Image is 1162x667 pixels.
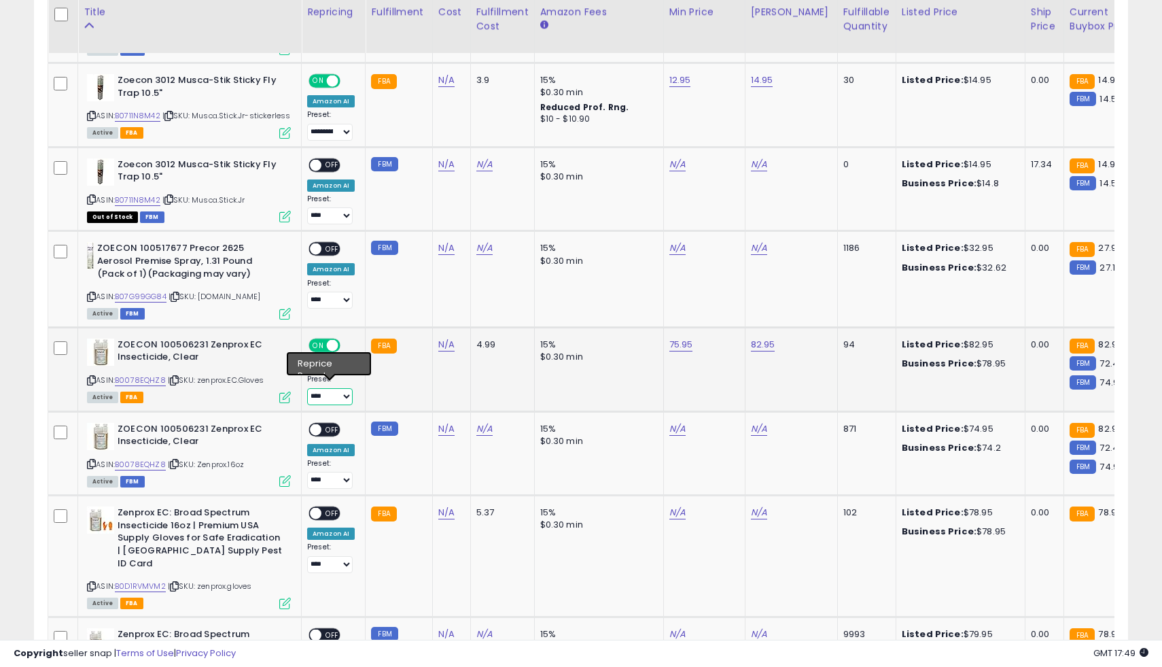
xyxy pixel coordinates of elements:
div: $78.95 [902,507,1015,519]
a: B0D1RVMVM2 [115,581,166,592]
span: OFF [321,243,343,255]
a: N/A [438,73,455,87]
b: Listed Price: [902,73,964,86]
div: Ship Price [1031,5,1058,33]
a: N/A [438,158,455,171]
a: B0078EQHZ8 [115,375,166,386]
div: 0.00 [1031,507,1053,519]
span: | SKU: zenprox.EC.Gloves [168,375,264,386]
b: ZOECON 100506231 Zenprox EC Insecticide, Clear [118,339,283,367]
div: Preset: [307,459,355,490]
b: ZOECON 100506231 Zenprox EC Insecticide, Clear [118,423,283,451]
div: $0.30 min [540,519,653,531]
div: $10 - $10.90 [540,114,653,125]
div: 3.9 [476,74,524,86]
span: 72.43 [1099,441,1124,454]
div: Repricing [307,5,359,19]
span: 72.43 [1099,357,1124,370]
div: $14.95 [902,74,1015,86]
span: FBM [120,308,145,320]
div: Amazon AI [307,95,355,107]
span: | SKU: [DOMAIN_NAME] [169,291,260,302]
a: N/A [751,422,767,436]
div: [PERSON_NAME] [751,5,832,19]
div: Preset: [307,375,355,405]
small: FBM [371,241,398,255]
span: 74.95 [1099,376,1124,389]
span: | SKU: Musca.Stick.Jr-stickerless [162,110,291,121]
small: FBA [371,507,396,521]
b: Zoecon 3012 Musca-Stik Sticky Fly Trap 10.5" [118,74,283,103]
b: Business Price: [902,261,976,274]
a: N/A [751,158,767,171]
small: FBA [1070,507,1095,521]
div: Fulfillable Quantity [843,5,890,33]
div: Fulfillment Cost [476,5,529,33]
small: FBM [1070,441,1096,455]
b: Listed Price: [902,422,964,435]
span: | SKU: zenprox.gloves [168,581,252,592]
strong: Copyright [14,647,63,660]
div: Amazon AI [307,528,355,540]
div: 0 [843,158,885,171]
a: N/A [476,241,493,255]
div: 871 [843,423,885,435]
span: ON [310,339,327,351]
img: 41iYOJJVcyL._SL40_.jpg [87,423,114,450]
div: Fulfillment [371,5,426,19]
div: 5.37 [476,507,524,519]
a: N/A [669,158,686,171]
span: All listings currently available for purchase on Amazon [87,476,118,488]
span: 82.95 [1098,422,1123,435]
small: FBM [1070,375,1096,390]
a: N/A [669,506,686,519]
div: Amazon AI [307,263,355,275]
span: 78.95 [1098,506,1122,519]
a: N/A [438,506,455,519]
small: FBA [1070,158,1095,173]
div: ASIN: [87,158,291,222]
div: $0.30 min [540,86,653,99]
span: 82.95 [1098,338,1123,351]
small: Amazon Fees. [540,19,548,31]
div: ASIN: [87,242,291,318]
div: 15% [540,423,653,435]
b: ZOECON 100517677 Precor 2625 Aerosol Premise Spray, 1.31 Pound (Pack of 1)(Packaging may vary) [97,242,262,284]
div: 0.00 [1031,423,1053,435]
b: Zenprox EC: Broad Spectrum Insecticide 16oz | Premium USA Supply Gloves for Safe Eradication | [G... [118,507,283,573]
a: N/A [476,422,493,436]
span: OFF [338,75,360,87]
div: 0.00 [1031,74,1053,86]
div: $32.62 [902,262,1015,274]
small: FBA [1070,242,1095,257]
span: All listings currently available for purchase on Amazon [87,127,118,139]
div: $74.95 [902,423,1015,435]
div: $0.30 min [540,171,653,183]
small: FBM [1070,260,1096,275]
div: Cost [438,5,465,19]
div: Amazon Fees [540,5,658,19]
div: ASIN: [87,74,291,137]
small: FBM [1070,356,1096,371]
small: FBM [371,422,398,436]
b: Listed Price: [902,158,964,171]
span: FBA [120,127,143,139]
div: 1186 [843,242,885,254]
span: 27.12 [1099,261,1121,274]
div: 15% [540,507,653,519]
b: Business Price: [902,441,976,454]
div: Listed Price [902,5,1019,19]
span: FBA [120,392,143,403]
small: FBM [1070,460,1096,474]
a: N/A [669,422,686,436]
div: 30 [843,74,885,86]
a: 12.95 [669,73,691,87]
div: 17.34 [1031,158,1053,171]
span: ON [310,75,327,87]
div: $0.30 min [540,435,653,447]
a: N/A [438,422,455,436]
b: Business Price: [902,177,976,190]
span: OFF [338,339,360,351]
a: 75.95 [669,338,693,352]
small: FBA [1070,423,1095,438]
